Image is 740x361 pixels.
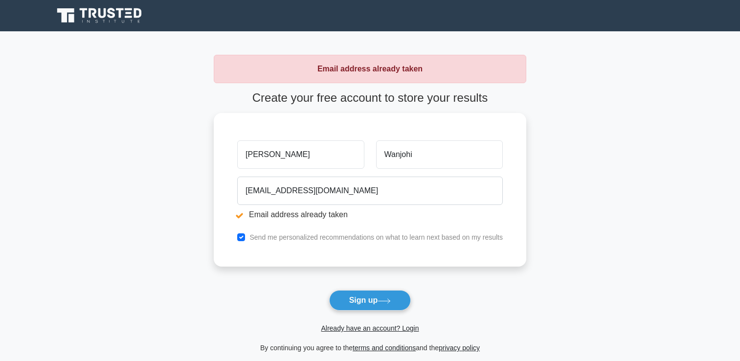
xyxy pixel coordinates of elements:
input: First name [237,140,364,169]
a: privacy policy [439,344,480,352]
label: Send me personalized recommendations on what to learn next based on my results [249,233,503,241]
button: Sign up [329,290,411,311]
li: Email address already taken [237,209,503,221]
strong: Email address already taken [317,65,423,73]
a: Already have an account? Login [321,324,419,332]
input: Email [237,177,503,205]
input: Last name [376,140,503,169]
div: By continuing you agree to the and the [208,342,532,354]
h4: Create your free account to store your results [214,91,526,105]
a: terms and conditions [353,344,416,352]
